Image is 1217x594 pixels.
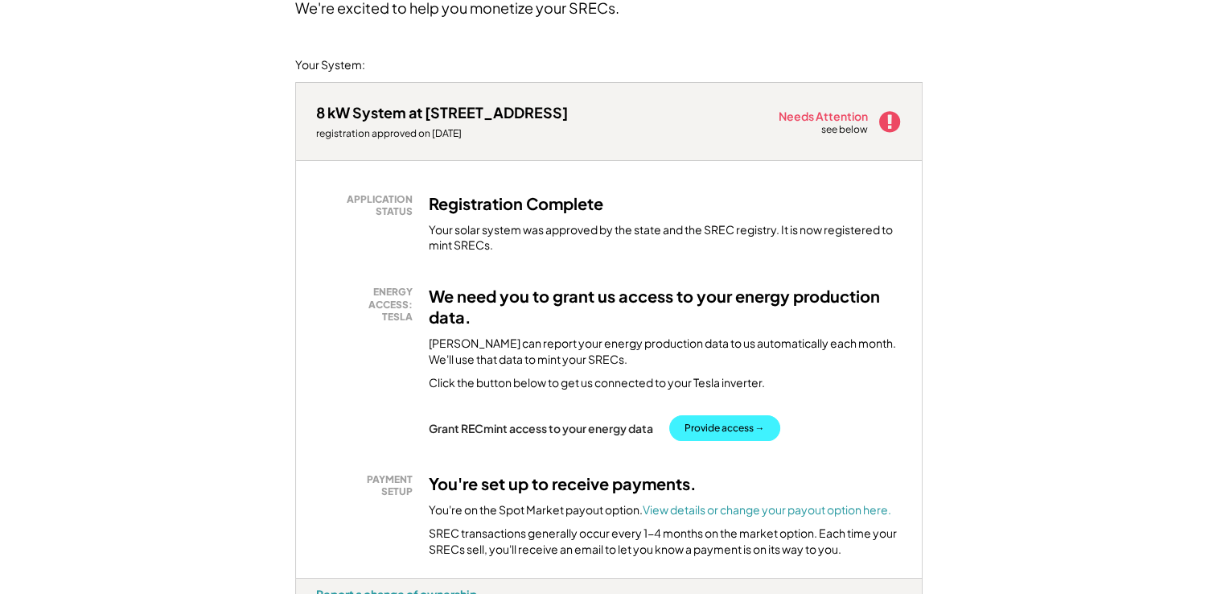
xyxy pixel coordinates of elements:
h3: Registration Complete [429,193,603,214]
div: SREC transactions generally occur every 1-4 months on the market option. Each time your SRECs sel... [429,526,902,557]
h3: We need you to grant us access to your energy production data. [429,286,902,328]
div: Click the button below to get us connected to your Tesla inverter. [429,375,765,391]
div: PAYMENT SETUP [324,473,413,498]
div: Your solar system was approved by the state and the SREC registry. It is now registered to mint S... [429,222,902,254]
div: APPLICATION STATUS [324,193,413,218]
div: 8 kW System at [STREET_ADDRESS] [316,103,568,122]
h3: You're set up to receive payments. [429,473,697,494]
div: [PERSON_NAME] can report your energy production data to us automatically each month. We'll use th... [429,336,902,367]
div: Grant RECmint access to your energy data [429,421,653,435]
a: View details or change your payout option here. [643,502,891,517]
div: Needs Attention [779,110,870,122]
div: Your System: [295,57,365,73]
div: registration approved on [DATE] [316,127,568,140]
div: You're on the Spot Market payout option. [429,502,891,518]
div: ENERGY ACCESS: TESLA [324,286,413,324]
div: see below [821,123,870,137]
button: Provide access → [669,415,780,441]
